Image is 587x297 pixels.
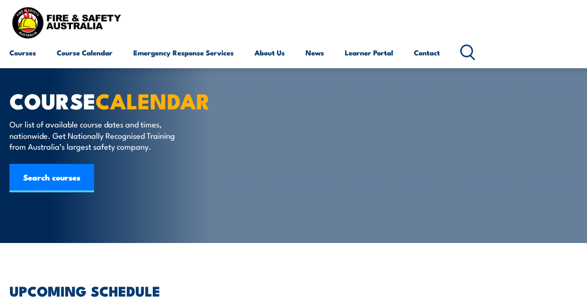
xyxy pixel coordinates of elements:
p: Our list of available course dates and times, nationwide. Get Nationally Recognised Training from... [9,118,182,152]
strong: CALENDAR [96,84,210,117]
a: News [306,41,324,64]
h1: COURSE [9,91,243,109]
a: Learner Portal [345,41,393,64]
a: Courses [9,41,36,64]
a: Contact [414,41,440,64]
a: About Us [254,41,285,64]
a: Emergency Response Services [133,41,234,64]
a: Course Calendar [57,41,113,64]
h2: UPCOMING SCHEDULE [9,284,578,297]
a: Search courses [9,164,94,192]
